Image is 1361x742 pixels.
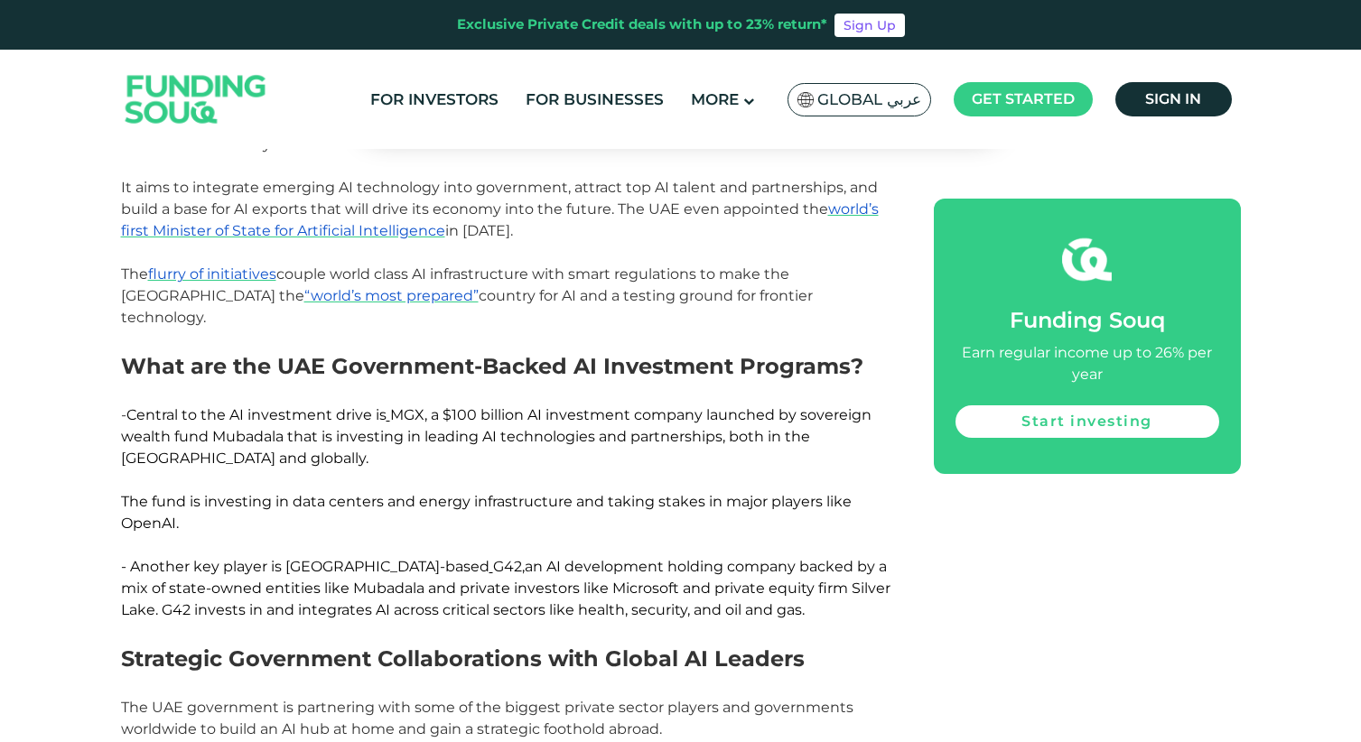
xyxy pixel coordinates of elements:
span: Central to the AI investment drive is MGX, a $100 billion AI investment company launched by sover... [121,406,872,532]
img: Logo [107,54,284,145]
div: Exclusive Private Credit deals with up to 23% return* [457,14,827,35]
a: “world’s most prepared” [304,287,479,304]
div: Earn regular income up to 26% per year [955,342,1219,385]
span: - [121,406,872,532]
span: Global عربي [817,89,921,110]
span: Sign in [1145,90,1201,107]
a: For Businesses [521,85,668,115]
img: SA Flag [797,92,814,107]
a: flurry of initiatives [148,265,276,283]
span: Get started [972,90,1075,107]
a: Start investing [955,405,1219,438]
a: Sign in [1115,82,1232,116]
span: Funding Souq [1010,307,1165,333]
a: Sign Up [834,14,905,37]
span: , [522,558,525,575]
span: - Another key player is [GEOGRAPHIC_DATA]-based G42 an AI development holding company backed by a... [121,558,890,618]
span: What are the UAE Government-Backed AI Investment Programs? [121,353,863,379]
span: More [691,90,739,108]
span: The UAE government is partnering with some of the biggest private sector players and governments ... [121,699,853,737]
img: fsicon [1062,235,1112,284]
a: For Investors [366,85,503,115]
span: Strategic Government Collaborations with Global AI Leaders [121,645,805,672]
